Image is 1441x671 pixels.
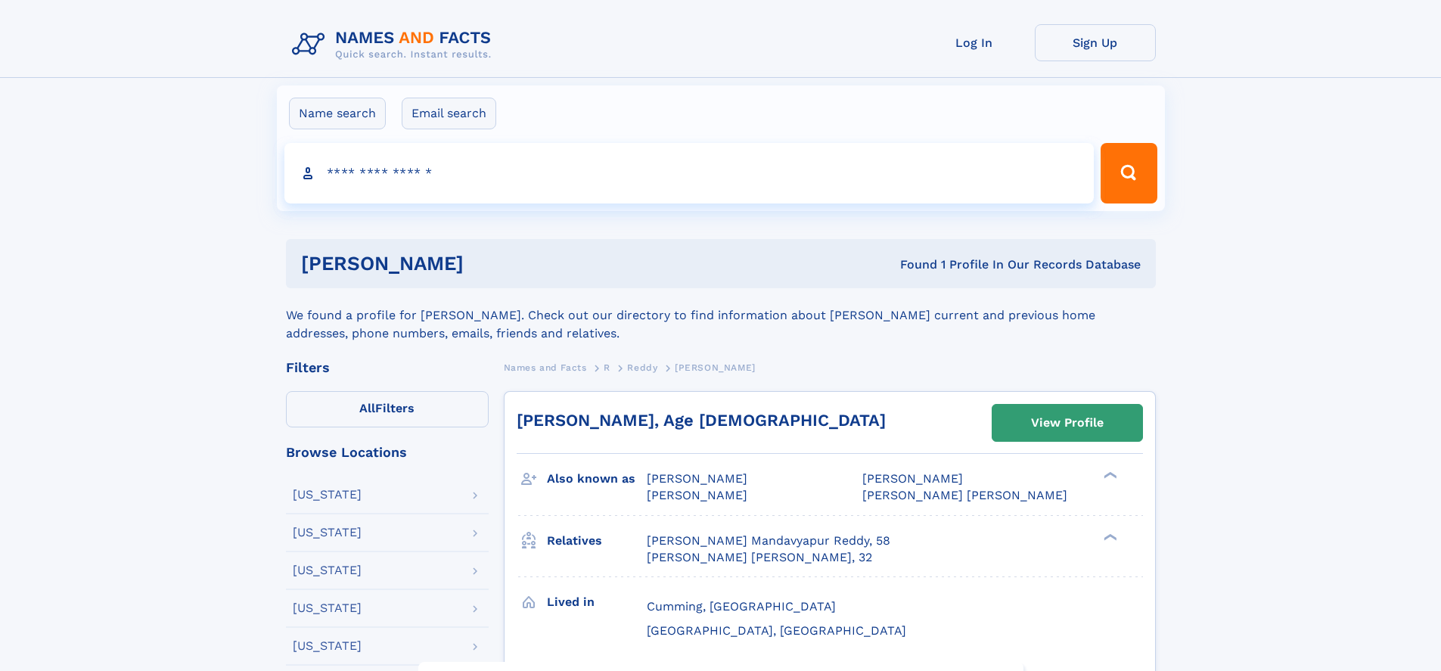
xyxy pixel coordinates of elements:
[675,362,756,373] span: [PERSON_NAME]
[1100,471,1118,480] div: ❯
[504,358,587,377] a: Names and Facts
[547,466,647,492] h3: Also known as
[547,589,647,615] h3: Lived in
[293,640,362,652] div: [US_STATE]
[293,489,362,501] div: [US_STATE]
[286,24,504,65] img: Logo Names and Facts
[301,254,682,273] h1: [PERSON_NAME]
[604,358,610,377] a: R
[284,143,1095,203] input: search input
[547,528,647,554] h3: Relatives
[647,533,890,549] a: [PERSON_NAME] Mandavyapur Reddy, 58
[647,471,747,486] span: [PERSON_NAME]
[1031,405,1104,440] div: View Profile
[992,405,1142,441] a: View Profile
[286,361,489,374] div: Filters
[647,599,836,614] span: Cumming, [GEOGRAPHIC_DATA]
[914,24,1035,61] a: Log In
[1035,24,1156,61] a: Sign Up
[627,358,657,377] a: Reddy
[286,288,1156,343] div: We found a profile for [PERSON_NAME]. Check out our directory to find information about [PERSON_N...
[286,446,489,459] div: Browse Locations
[359,401,375,415] span: All
[1100,532,1118,542] div: ❯
[647,623,906,638] span: [GEOGRAPHIC_DATA], [GEOGRAPHIC_DATA]
[647,549,872,566] a: [PERSON_NAME] [PERSON_NAME], 32
[293,564,362,576] div: [US_STATE]
[293,602,362,614] div: [US_STATE]
[604,362,610,373] span: R
[293,527,362,539] div: [US_STATE]
[517,411,886,430] a: [PERSON_NAME], Age [DEMOGRAPHIC_DATA]
[286,391,489,427] label: Filters
[862,471,963,486] span: [PERSON_NAME]
[289,98,386,129] label: Name search
[682,256,1141,273] div: Found 1 Profile In Our Records Database
[862,488,1067,502] span: [PERSON_NAME] [PERSON_NAME]
[1101,143,1157,203] button: Search Button
[627,362,657,373] span: Reddy
[402,98,496,129] label: Email search
[647,488,747,502] span: [PERSON_NAME]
